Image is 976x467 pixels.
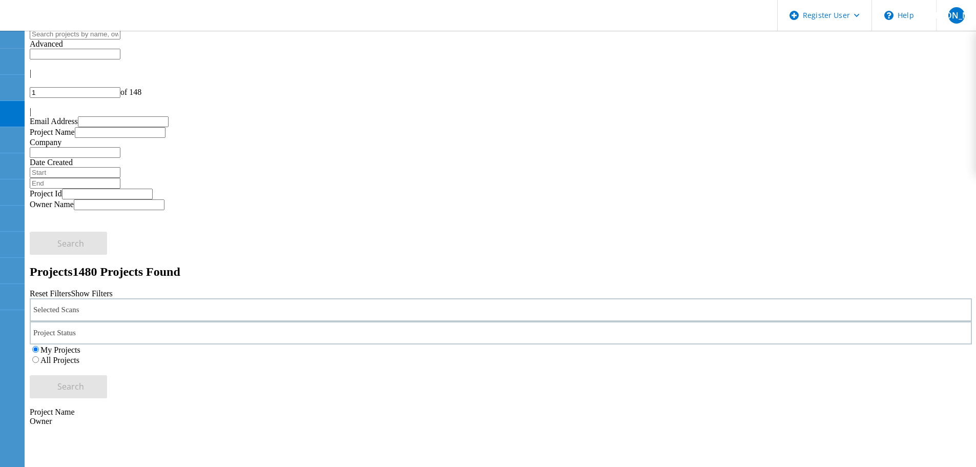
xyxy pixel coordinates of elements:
[30,289,71,298] a: Reset Filters
[30,107,972,116] div: |
[30,178,120,189] input: End
[30,29,120,39] input: Search projects by name, owner, ID, company, etc
[30,375,107,398] button: Search
[30,69,972,78] div: |
[30,167,120,178] input: Start
[30,321,972,344] div: Project Status
[120,88,141,96] span: of 148
[884,11,894,20] svg: \n
[40,356,79,364] label: All Projects
[30,138,61,147] label: Company
[73,265,180,278] span: 1480 Projects Found
[57,238,84,249] span: Search
[30,189,62,198] label: Project Id
[30,408,972,417] div: Project Name
[30,232,107,255] button: Search
[30,265,73,278] b: Projects
[57,381,84,392] span: Search
[10,20,120,29] a: Live Optics Dashboard
[30,417,972,426] div: Owner
[30,200,74,209] label: Owner Name
[30,39,63,48] span: Advanced
[30,158,73,167] label: Date Created
[40,346,80,354] label: My Projects
[71,289,112,298] a: Show Filters
[30,128,75,136] label: Project Name
[30,117,78,126] label: Email Address
[30,298,972,321] div: Selected Scans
